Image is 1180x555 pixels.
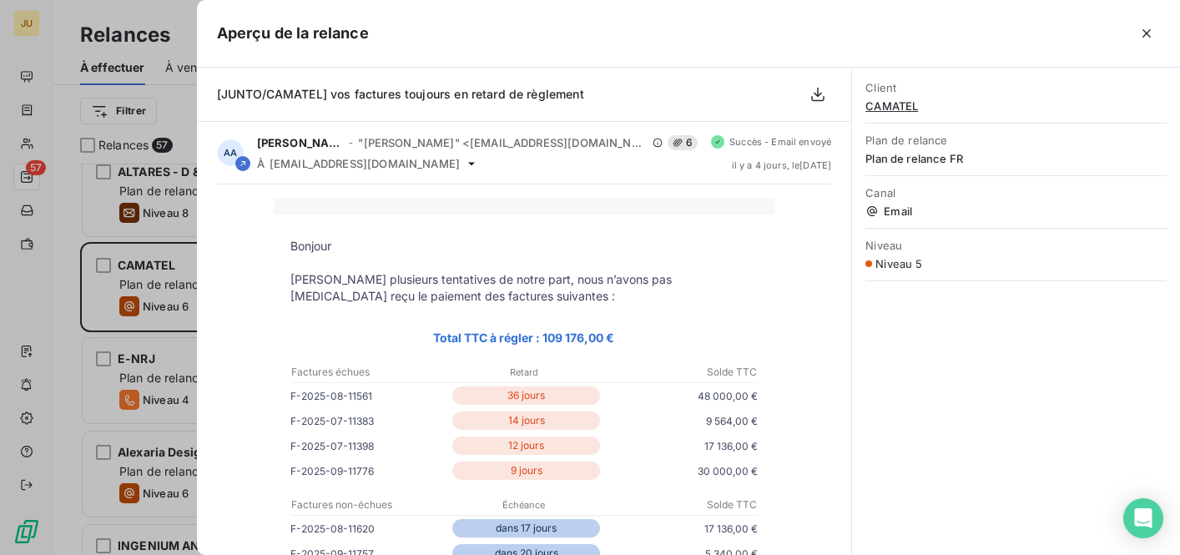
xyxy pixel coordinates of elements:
div: Open Intercom Messenger [1123,498,1163,538]
p: F-2025-07-11398 [290,437,449,455]
p: Bonjour [290,238,758,255]
div: AA [217,139,244,166]
p: Factures non-échues [291,497,446,512]
p: Solde TTC [603,365,757,380]
h5: Aperçu de la relance [217,22,369,45]
span: il y a 4 jours , le [DATE] [732,160,832,170]
p: 17 136,00 € [603,437,758,455]
p: Solde TTC [603,497,757,512]
span: Email [865,204,1167,218]
p: dans 17 jours [452,519,600,537]
p: 14 jours [452,411,600,430]
span: Canal [865,186,1167,199]
p: 30 000,00 € [603,462,758,480]
p: F-2025-07-11383 [290,412,449,430]
span: Plan de relance FR [865,152,1167,165]
p: Retard [447,365,602,380]
span: Succès - Email envoyé [729,137,831,147]
span: - [349,138,353,148]
span: Niveau 5 [875,257,922,270]
span: "[PERSON_NAME]" <[EMAIL_ADDRESS][DOMAIN_NAME]> [358,136,648,149]
p: F-2025-08-11561 [290,387,449,405]
p: [PERSON_NAME] plusieurs tentatives de notre part, nous n’avons pas [MEDICAL_DATA] reçu le paiemen... [290,271,758,305]
p: 17 136,00 € [603,520,758,537]
p: Total TTC à régler : 109 176,00 € [290,328,758,347]
span: Client [865,81,1167,94]
span: À [257,157,265,170]
p: F-2025-09-11776 [290,462,449,480]
p: 36 jours [452,386,600,405]
p: Factures échues [291,365,446,380]
p: 9 564,00 € [603,412,758,430]
span: [PERSON_NAME] [257,136,345,149]
p: F-2025-08-11620 [290,520,449,537]
span: [EMAIL_ADDRESS][DOMAIN_NAME] [270,157,460,170]
p: 12 jours [452,436,600,455]
span: Niveau [865,239,1167,252]
span: [JUNTO/CAMATEL] vos factures toujours en retard de règlement [217,87,584,101]
span: CAMATEL [865,99,1167,113]
span: 6 [668,135,698,150]
p: Échéance [447,497,602,512]
p: 48 000,00 € [603,387,758,405]
span: Plan de relance [865,134,1167,147]
p: 9 jours [452,462,600,480]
